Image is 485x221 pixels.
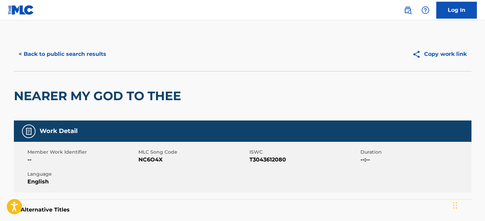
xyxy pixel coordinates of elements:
div: Widget de chat [451,189,485,221]
h2: NEARER MY GOD TO THEE [14,88,184,104]
span: MLC Song Code [138,149,248,156]
img: Copy work link [412,50,424,59]
img: MLC Logo [8,5,34,15]
span: Member Work Identifier [27,149,137,156]
img: search [404,6,412,14]
span: -- [27,156,137,164]
span: English [27,178,137,186]
div: Glisser [453,195,457,216]
a: Public Search [401,3,415,17]
img: Work Detail [25,127,33,135]
span: ISWC [249,149,359,156]
iframe: Chat Widget [451,189,485,221]
h5: Work Detail [40,127,78,135]
span: T3043612080 [249,156,359,164]
button: < Back to public search results [14,46,111,63]
button: Copy work link [407,46,471,63]
span: NC6O4X [138,156,248,164]
div: Help [419,3,432,17]
span: Language [27,171,137,178]
img: help [421,6,429,14]
a: Log In [436,2,477,19]
h5: Alternative Titles [21,206,465,213]
span: --:-- [360,156,470,164]
span: Duration [360,149,470,156]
